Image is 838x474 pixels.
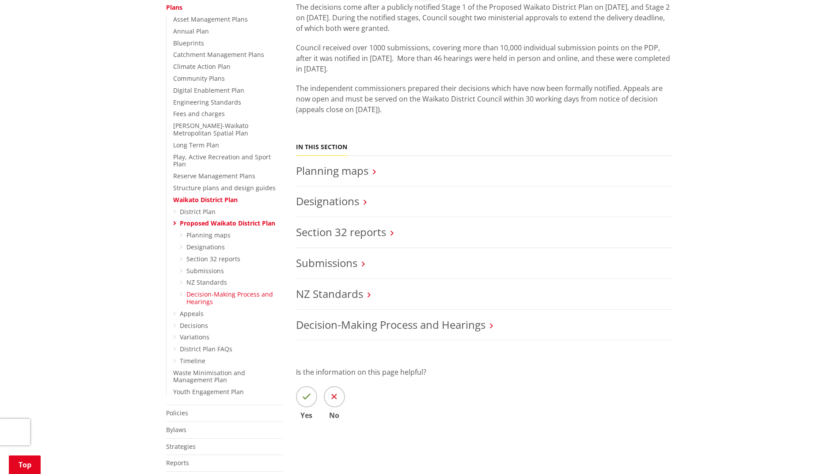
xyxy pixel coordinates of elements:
[296,256,357,270] a: Submissions
[166,409,188,417] a: Policies
[173,39,204,47] a: Blueprints
[296,194,359,208] a: Designations
[186,278,227,286] a: NZ Standards
[173,62,231,71] a: Climate Action Plan
[186,267,224,275] a: Submissions
[9,455,41,474] a: Top
[180,309,204,318] a: Appeals
[173,172,255,180] a: Reserve Management Plans
[296,42,672,74] p: Council received over 1000 submissions, covering more than 10,000 individual submission points on...
[173,50,264,59] a: Catchment Management Plans
[296,286,363,301] a: NZ Standards
[186,231,231,239] a: Planning maps
[166,442,196,451] a: Strategies
[186,290,273,306] a: Decision-Making Process and Hearings
[180,357,205,365] a: Timeline
[173,184,276,192] a: Structure plans and design guides
[166,425,186,434] a: Bylaws
[173,74,225,83] a: Community Plans
[173,121,248,137] a: [PERSON_NAME]-Waikato Metropolitan Spatial Plan
[180,219,275,227] a: Proposed Waikato District Plan
[173,15,248,23] a: Asset Management Plans
[173,98,241,106] a: Engineering Standards
[186,255,240,263] a: Section 32 reports
[186,243,225,251] a: Designations
[324,412,345,419] span: No
[180,345,232,353] a: District Plan FAQs
[180,333,209,341] a: Variations
[180,207,216,216] a: District Plan
[296,412,317,419] span: Yes
[173,196,238,204] a: Waikato District Plan
[180,321,208,330] a: Decisions
[296,225,386,239] a: Section 32 reports
[173,387,244,396] a: Youth Engagement Plan
[296,317,485,332] a: Decision-Making Process and Hearings
[173,109,225,118] a: Fees and charges
[173,27,209,35] a: Annual Plan
[296,367,672,377] p: Is the information on this page helpful?
[173,141,219,149] a: Long Term Plan
[173,86,244,94] a: Digital Enablement Plan
[296,163,368,178] a: Planning maps
[166,3,182,11] a: Plans
[173,153,271,169] a: Play, Active Recreation and Sport Plan
[797,437,829,469] iframe: Messenger Launcher
[166,459,189,467] a: Reports
[173,369,245,384] a: Waste Minimisation and Management Plan
[296,143,347,151] h5: In this section
[296,2,672,34] p: The decisions come after a publicly notified Stage 1 of the Proposed Waikato District Plan on [DA...
[296,83,672,115] p: The independent commissioners prepared their decisions which have now been formally notified. App...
